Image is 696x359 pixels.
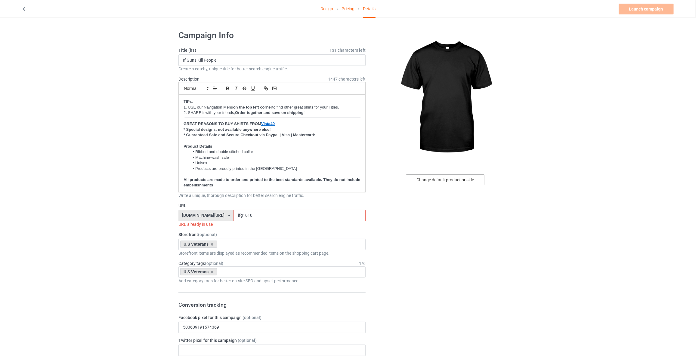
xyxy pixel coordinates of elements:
label: Storefront [178,232,366,238]
p: : [184,99,360,105]
div: URL already in use [178,221,366,227]
strong: Order together and save on shipping [235,110,304,115]
label: Category tags [178,260,223,266]
p: 1. USE our Navigation Menu to find other great shirts for your Titles. [184,105,360,110]
div: Storefront items are displayed as recommended items on the shopping cart page. [178,250,366,256]
span: 1447 characters left [328,76,366,82]
div: Details [363,0,376,18]
strong: GREAT REASONS TO BUY SHIRTS FROM [184,121,261,126]
span: (optional) [243,315,261,320]
label: Title (h1) [178,47,366,53]
div: Add category tags for better on-site SEO and upsell performance. [178,278,366,284]
li: Ribbed and double stitched collar [190,149,360,155]
div: Change default product or side [406,174,484,185]
div: U.S Veterans [180,268,217,275]
strong: All products are made to order and printed to the best standards available. They do not include e... [184,177,361,188]
label: Twitter pixel for this campaign [178,337,366,343]
label: Description [178,77,200,81]
p: 2. SHARE it with your friends, ! [184,110,360,116]
h1: Campaign Info [178,30,366,41]
span: (optional) [205,261,223,266]
div: 1 / 6 [359,260,366,266]
strong: * Special designs, not available anywhere else! [184,127,271,132]
a: Vista49 [261,121,275,126]
strong: on the top left corner [233,105,272,109]
li: Unisex [190,160,360,166]
label: URL [178,203,366,209]
label: Facebook pixel for this campaign [178,315,366,321]
strong: TIPs [184,99,192,104]
h3: Conversion tracking [178,301,366,308]
a: Pricing [342,0,354,17]
div: Write a unique, thorough description for better search engine traffic. [178,192,366,198]
img: Screenshot_at_Jul_03_11-49-29.png [184,116,360,120]
li: Products are proudly printed in the [GEOGRAPHIC_DATA] [190,166,360,171]
li: Machine-wash safe [190,155,360,160]
div: U.S Veterans [180,241,217,248]
a: Design [320,0,333,17]
div: [DOMAIN_NAME][URL] [182,213,224,217]
div: Create a catchy, unique title for better search engine traffic. [178,66,366,72]
span: (optional) [198,232,217,237]
span: (optional) [238,338,257,343]
strong: Product Details [184,144,212,149]
span: 131 characters left [329,47,366,53]
strong: * Guaranteed Safe and Secure Checkout via Paypal | Visa | Mastercard: [184,133,315,137]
